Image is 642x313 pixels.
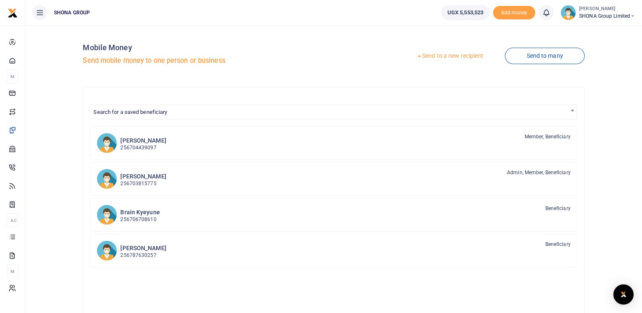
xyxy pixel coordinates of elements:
[493,6,535,20] li: Toup your wallet
[90,198,577,232] a: BK Brain Kyeyune 256706708610 Beneficiary
[93,109,167,115] span: Search for a saved beneficiary
[561,5,635,20] a: profile-user [PERSON_NAME] SHONA Group Limited
[7,264,18,278] li: M
[493,9,535,15] a: Add money
[89,105,577,119] span: Search for a saved beneficiary
[97,133,117,153] img: BK
[7,213,18,227] li: Ac
[441,5,490,20] a: UGX 5,553,523
[83,43,330,52] h4: Mobile Money
[505,48,584,64] a: Send to many
[120,245,166,252] h6: [PERSON_NAME]
[7,70,18,84] li: M
[83,57,330,65] h5: Send mobile money to one person or business
[120,209,160,216] h6: Brain Kyeyune
[579,5,635,13] small: [PERSON_NAME]
[507,169,571,176] span: Admin, Member, Beneficiary
[561,5,576,20] img: profile-user
[120,251,166,259] p: 256787630257
[493,6,535,20] span: Add money
[120,216,160,224] p: 256706708610
[579,12,635,20] span: SHONA Group Limited
[613,284,634,305] div: Open Intercom Messenger
[90,105,576,118] span: Search for a saved beneficiary
[438,5,493,20] li: Wallet ballance
[8,9,18,16] a: logo-small logo-large logo-large
[97,169,117,189] img: JN
[545,240,570,248] span: Beneficiary
[97,240,117,261] img: AT
[8,8,18,18] img: logo-small
[90,234,577,267] a: AT [PERSON_NAME] 256787630257 Beneficiary
[120,180,166,188] p: 256703815775
[51,9,93,16] span: SHONA GROUP
[447,8,483,17] span: UGX 5,553,523
[120,173,166,180] h6: [PERSON_NAME]
[545,205,570,212] span: Beneficiary
[525,133,571,140] span: Member, Beneficiary
[97,205,117,225] img: BK
[90,126,577,160] a: BK [PERSON_NAME] 256704439097 Member, Beneficiary
[120,144,166,152] p: 256704439097
[90,162,577,196] a: JN [PERSON_NAME] 256703815775 Admin, Member, Beneficiary
[395,49,505,64] a: Send to a new recipient
[120,137,166,144] h6: [PERSON_NAME]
